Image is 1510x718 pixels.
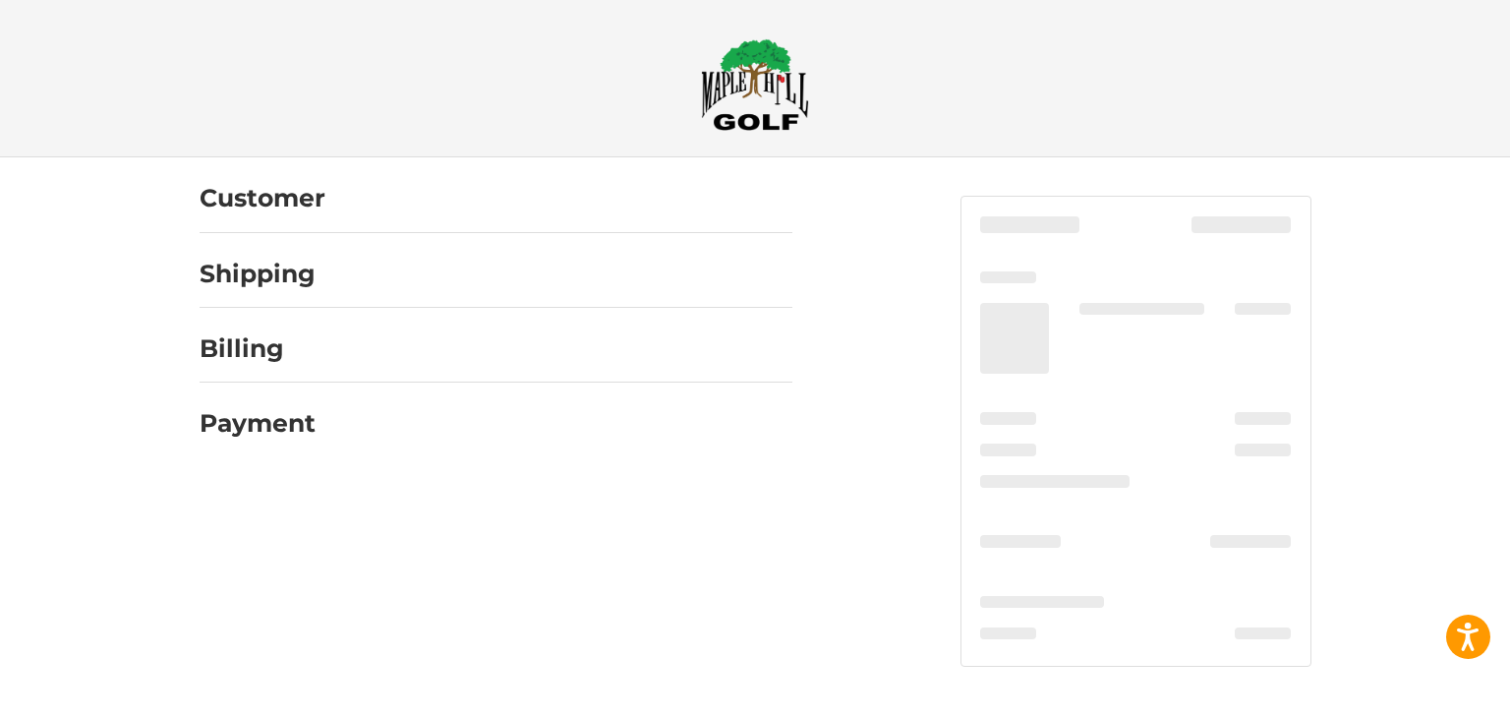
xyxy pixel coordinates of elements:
iframe: Google Customer Reviews [1348,665,1510,718]
h2: Customer [200,183,325,213]
h2: Payment [200,408,316,439]
h2: Shipping [200,259,316,289]
img: Maple Hill Golf [701,38,809,131]
iframe: Gorgias live chat messenger [20,633,233,698]
h2: Billing [200,333,315,364]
